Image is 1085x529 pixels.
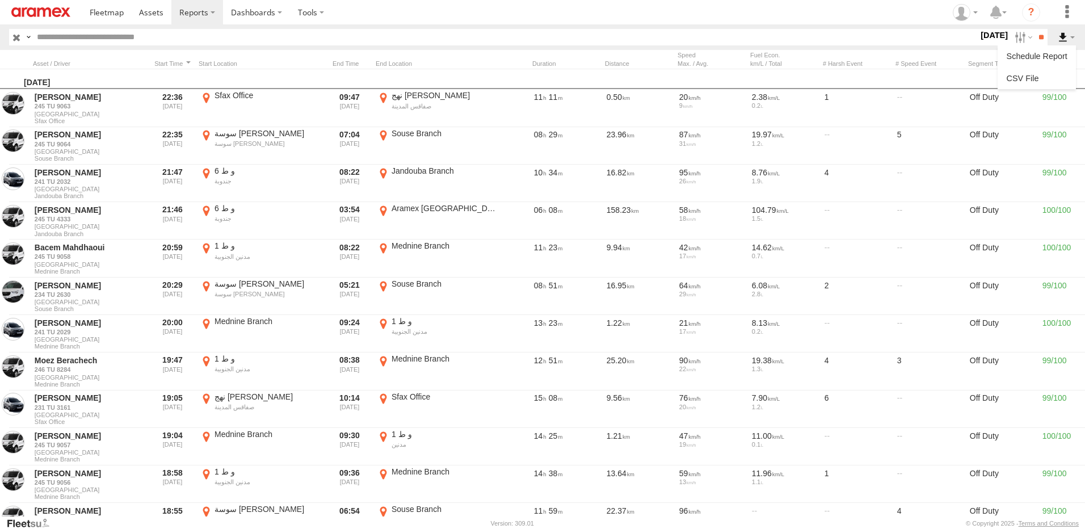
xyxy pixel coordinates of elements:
[679,366,744,372] div: 22
[199,429,323,464] label: Click to View Event Location
[752,140,817,147] div: 1.2
[215,392,322,402] div: نهج [PERSON_NAME]
[534,506,546,515] span: 11
[199,467,323,502] label: Click to View Event Location
[328,128,371,163] div: Exited after selected date range
[2,280,24,303] a: View Asset in Asset Management
[752,92,817,102] div: 2.38
[376,279,501,314] label: Click to View Event Location
[549,506,563,515] span: 59
[215,316,322,326] div: Mednine Branch
[35,343,145,350] span: Filter Results to this Group
[2,318,24,341] a: View Asset in Asset Management
[392,203,499,213] div: Aramex [GEOGRAPHIC_DATA]
[2,393,24,415] a: View Asset in Asset Management
[35,516,145,524] a: 245 TU 9059
[752,167,817,178] div: 8.76
[752,468,817,478] div: 11.96
[534,356,546,365] span: 12
[968,392,1036,427] div: Off Duty
[534,318,546,328] span: 13
[752,404,817,410] div: 1.2
[392,241,499,251] div: Mednine Branch
[151,392,194,427] div: Entered prior to selected date range
[35,493,145,500] span: Filter Results to this Group
[376,392,501,427] label: Click to View Event Location
[392,166,499,176] div: Jandouba Branch
[752,129,817,140] div: 19.97
[549,469,563,478] span: 38
[2,92,24,115] a: View Asset in Asset Management
[679,242,744,253] div: 42
[215,279,322,289] div: سوسة [PERSON_NAME]
[328,392,371,427] div: Exited after selected date range
[328,90,371,125] div: Exited after selected date range
[35,102,145,110] a: 245 TU 9063
[679,291,744,297] div: 29
[199,316,323,351] label: Click to View Event Location
[968,279,1036,314] div: Off Duty
[679,516,744,523] div: 22
[35,291,145,299] a: 234 TU 2630
[752,355,817,366] div: 19.38
[549,281,563,290] span: 51
[199,128,323,163] label: Click to View Event Location
[35,215,145,223] a: 245 TU 4333
[823,90,891,125] div: 1
[35,167,145,178] a: [PERSON_NAME]
[679,92,744,102] div: 20
[679,205,744,215] div: 58
[35,178,145,186] a: 241 TU 2032
[679,102,744,109] div: 9
[392,102,499,110] div: صفاقس المدينة
[679,253,744,259] div: 17
[199,166,323,201] label: Click to View Event Location
[752,242,817,253] div: 14.62
[35,111,145,117] span: [GEOGRAPHIC_DATA]
[376,316,501,351] label: Click to View Event Location
[823,279,891,314] div: 2
[151,60,194,68] div: Click to Sort
[215,365,322,373] div: مدنين الجنوبية
[151,166,194,201] div: Entered prior to selected date range
[151,128,194,163] div: Entered prior to selected date range
[534,469,546,478] span: 14
[328,354,371,389] div: Exited after selected date range
[2,506,24,528] a: View Asset in Asset Management
[392,392,499,402] div: Sfax Office
[679,215,744,222] div: 18
[534,168,546,177] span: 10
[35,92,145,102] a: [PERSON_NAME]
[968,203,1036,238] div: Off Duty
[752,431,817,441] div: 11.00
[35,374,145,381] span: [GEOGRAPHIC_DATA]
[328,279,371,314] div: Exited after selected date range
[605,128,673,163] div: 23.96
[376,467,501,502] label: Click to View Event Location
[392,440,499,448] div: مدنين
[752,205,817,215] div: 104.79
[752,366,817,372] div: 1.3
[968,90,1036,125] div: Off Duty
[549,168,563,177] span: 34
[151,467,194,502] div: Entered prior to selected date range
[534,93,546,102] span: 11
[35,140,145,148] a: 245 TU 9064
[199,203,323,238] label: Click to View Event Location
[151,354,194,389] div: Entered prior to selected date range
[605,429,673,464] div: 1.21
[968,128,1036,163] div: Off Duty
[35,336,145,343] span: [GEOGRAPHIC_DATA]
[215,241,322,251] div: و ط 1
[823,467,891,502] div: 1
[895,354,964,389] div: 3
[752,102,817,109] div: 0.2
[968,354,1036,389] div: Off Duty
[35,148,145,155] span: [GEOGRAPHIC_DATA]
[328,467,371,502] div: Exited after selected date range
[1022,3,1040,22] i: ?
[534,393,546,402] span: 15
[6,518,58,529] a: Visit our Website
[376,241,501,276] label: Click to View Event Location
[35,261,145,268] span: [GEOGRAPHIC_DATA]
